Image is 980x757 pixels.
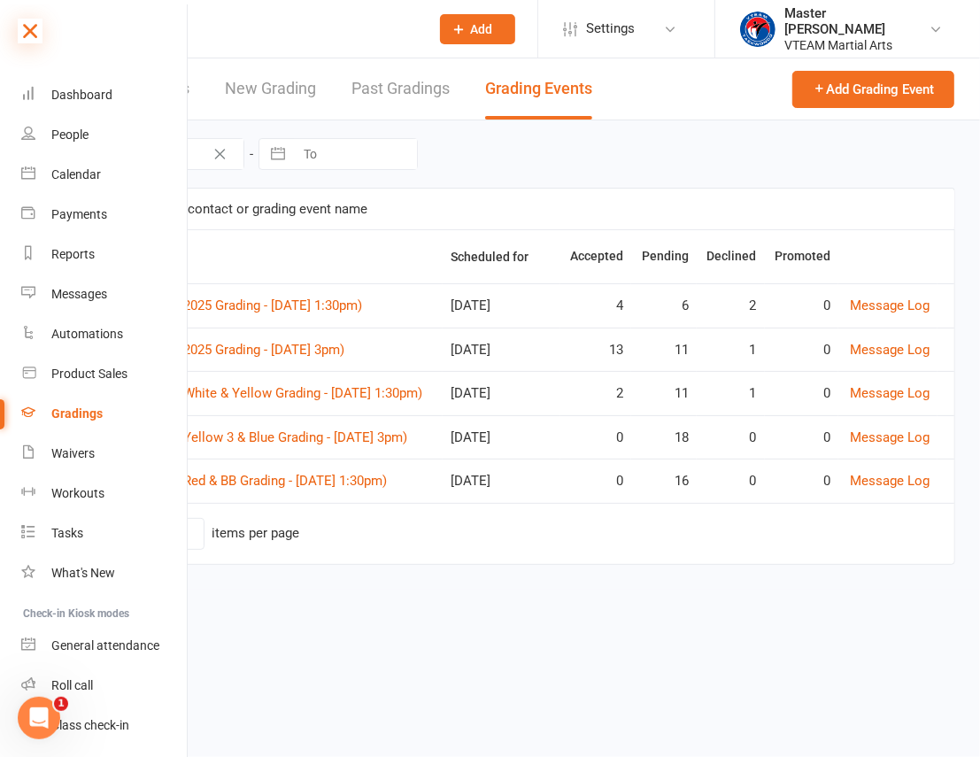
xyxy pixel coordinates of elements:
a: Grading Event (White & Yellow Grading - [DATE] 1:30pm) [94,385,422,401]
a: Workouts [21,474,189,514]
button: Scheduled for [451,246,548,267]
div: 18 [639,430,689,445]
span: Settings [586,9,635,49]
div: 0 [705,430,757,445]
div: Reports [51,247,95,261]
th: Declined [697,230,765,283]
a: Tasks [21,514,189,553]
a: Grading Event (Yellow 3 & Blue Grading - [DATE] 3pm) [94,429,407,445]
div: VTEAM Martial Arts [784,37,929,53]
div: items per page [212,526,299,541]
button: Add Grading Event [792,71,954,108]
span: Scheduled for [451,250,548,264]
div: 13 [568,343,624,358]
input: Search... [104,17,417,42]
div: 11 [639,386,689,401]
div: [DATE] [451,343,552,358]
div: 2 [568,386,624,401]
a: Message Log [850,385,930,401]
div: 1 [705,343,757,358]
a: Messages [21,274,189,314]
div: 0 [705,474,757,489]
a: General attendance kiosk mode [21,626,189,666]
a: Product Sales [21,354,189,394]
div: Product Sales [51,367,127,381]
div: 2 [705,298,757,313]
div: 0 [773,298,831,313]
div: Dashboard [51,88,112,102]
a: Gradings [21,394,189,434]
a: Roll call [21,666,189,706]
div: 4 [568,298,624,313]
button: Add [440,14,515,44]
div: Messages [51,287,107,301]
div: Show [94,518,299,550]
div: 6 [639,298,689,313]
div: 0 [773,343,831,358]
div: 0 [773,386,831,401]
div: 0 [773,474,831,489]
div: 0 [568,474,624,489]
div: Master [PERSON_NAME] [784,5,929,37]
a: What's New [21,553,189,593]
div: Tasks [51,526,83,540]
button: Clear Date [204,143,235,165]
a: Class kiosk mode [21,706,189,745]
div: Calendar [51,167,101,182]
div: Roll call [51,678,93,692]
iframe: Intercom live chat [18,697,60,739]
a: People [21,115,189,155]
a: Grading Event (Red & BB Grading - [DATE] 1:30pm) [94,473,387,489]
div: Gradings [51,406,103,421]
div: 16 [639,474,689,489]
input: To [294,139,417,169]
a: Dashboard [21,75,189,115]
th: Accepted [560,230,632,283]
a: Message Log [850,429,930,445]
div: 0 [773,430,831,445]
div: [DATE] [451,298,552,313]
div: [DATE] [451,474,552,489]
span: 1 [54,697,68,711]
a: Past Gradings [351,58,450,120]
a: Waivers [21,434,189,474]
a: Grading Event (2025 Grading - [DATE] 3pm) [94,342,344,358]
div: [DATE] [451,430,552,445]
div: General attendance [51,638,159,653]
input: Search by contact or grading event name [86,189,954,229]
a: Reports [21,235,189,274]
a: Calendar [21,155,189,195]
a: Message Log [850,473,930,489]
a: Payments [21,195,189,235]
img: thumb_image1628552580.png [740,12,776,47]
a: Grading Events [485,58,592,120]
div: Payments [51,207,107,221]
span: Add [471,22,493,36]
div: What's New [51,566,115,580]
div: Waivers [51,446,95,460]
div: Workouts [51,486,104,500]
div: 0 [568,430,624,445]
a: Automations [21,314,189,354]
a: Message Log [850,342,930,358]
div: Automations [51,327,123,341]
th: Pending [631,230,697,283]
div: [DATE] [451,386,552,401]
a: Message Log [850,297,930,313]
a: New Grading [225,58,316,120]
th: Promoted [765,230,839,283]
div: Class check-in [51,718,129,732]
div: 1 [705,386,757,401]
a: Grading Event (2025 Grading - [DATE] 1:30pm) [94,297,362,313]
div: 11 [639,343,689,358]
div: People [51,127,89,142]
